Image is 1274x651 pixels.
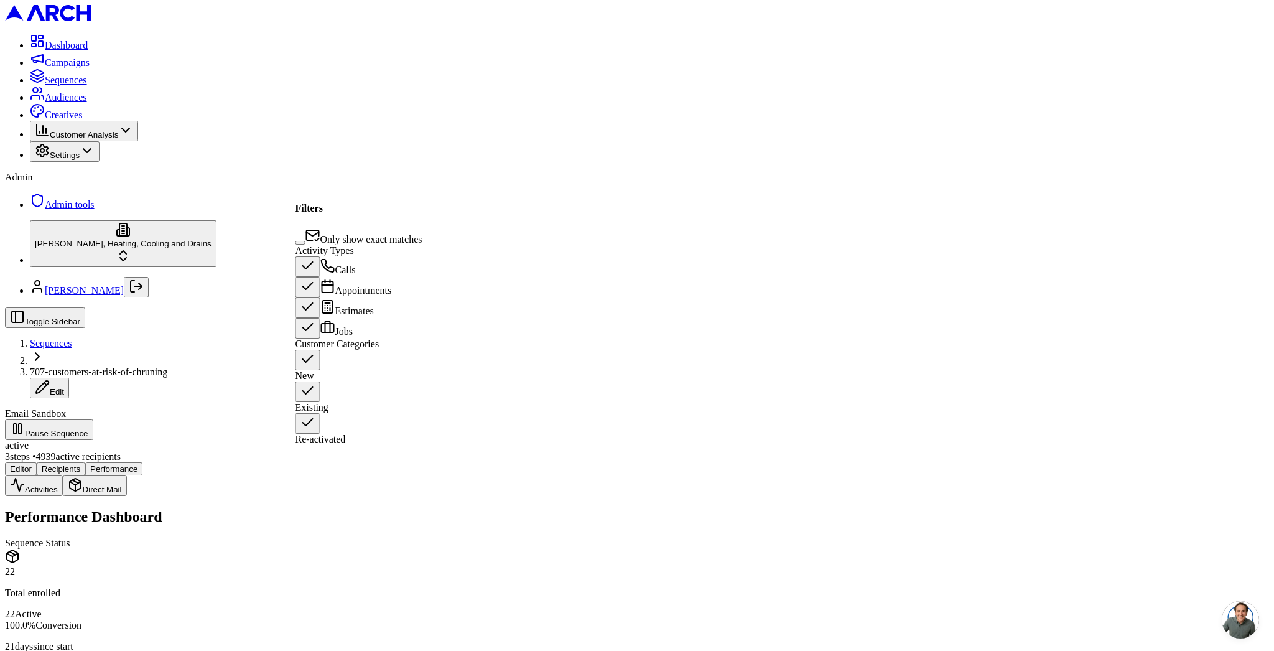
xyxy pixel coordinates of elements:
[50,387,64,396] span: Edit
[35,239,212,248] span: [PERSON_NAME], Heating, Cooling and Drains
[45,40,88,50] span: Dashboard
[30,378,69,398] button: Edit
[5,462,37,475] button: Editor
[37,462,85,475] button: Recipients
[320,306,374,316] label: Estimates
[1222,601,1259,639] a: Open chat
[295,203,422,214] h4: Filters
[5,307,85,328] button: Toggle Sidebar
[45,199,95,210] span: Admin tools
[5,451,121,462] span: 3 steps • 4939 active recipients
[5,566,1269,578] div: 22
[5,538,1269,549] div: Sequence Status
[45,57,90,68] span: Campaigns
[30,141,100,162] button: Settings
[295,339,379,349] label: Customer Categories
[295,245,354,256] label: Activity Types
[15,609,42,619] span: Active
[30,75,87,85] a: Sequences
[30,367,167,377] span: 707-customers-at-risk-of-chruning
[320,285,392,296] label: Appointments
[5,508,1269,525] h2: Performance Dashboard
[295,370,422,382] div: New
[5,609,15,619] span: 22
[30,92,87,103] a: Audiences
[5,440,1269,451] div: active
[5,475,63,496] button: Activities
[35,620,81,630] span: Conversion
[50,130,118,139] span: Customer Analysis
[5,419,93,440] button: Pause Sequence
[50,151,80,160] span: Settings
[30,40,88,50] a: Dashboard
[295,402,422,413] div: Existing
[320,265,356,275] label: Calls
[295,434,422,445] div: Re-activated
[5,338,1269,398] nav: breadcrumb
[25,317,80,326] span: Toggle Sidebar
[30,57,90,68] a: Campaigns
[30,199,95,210] a: Admin tools
[30,110,82,120] a: Creatives
[85,462,142,475] button: Performance
[5,408,1269,419] div: Email Sandbox
[30,121,138,141] button: Customer Analysis
[124,277,149,297] button: Log out
[320,326,353,337] label: Jobs
[320,234,422,245] span: Only show exact matches
[63,475,127,496] button: Direct Mail
[5,588,1269,599] p: Total enrolled
[45,110,82,120] span: Creatives
[45,75,87,85] span: Sequences
[5,620,35,630] span: 100.0 %
[5,172,1269,183] div: Admin
[30,220,216,267] button: [PERSON_NAME], Heating, Cooling and Drains
[30,338,72,349] a: Sequences
[45,92,87,103] span: Audiences
[45,285,124,296] a: [PERSON_NAME]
